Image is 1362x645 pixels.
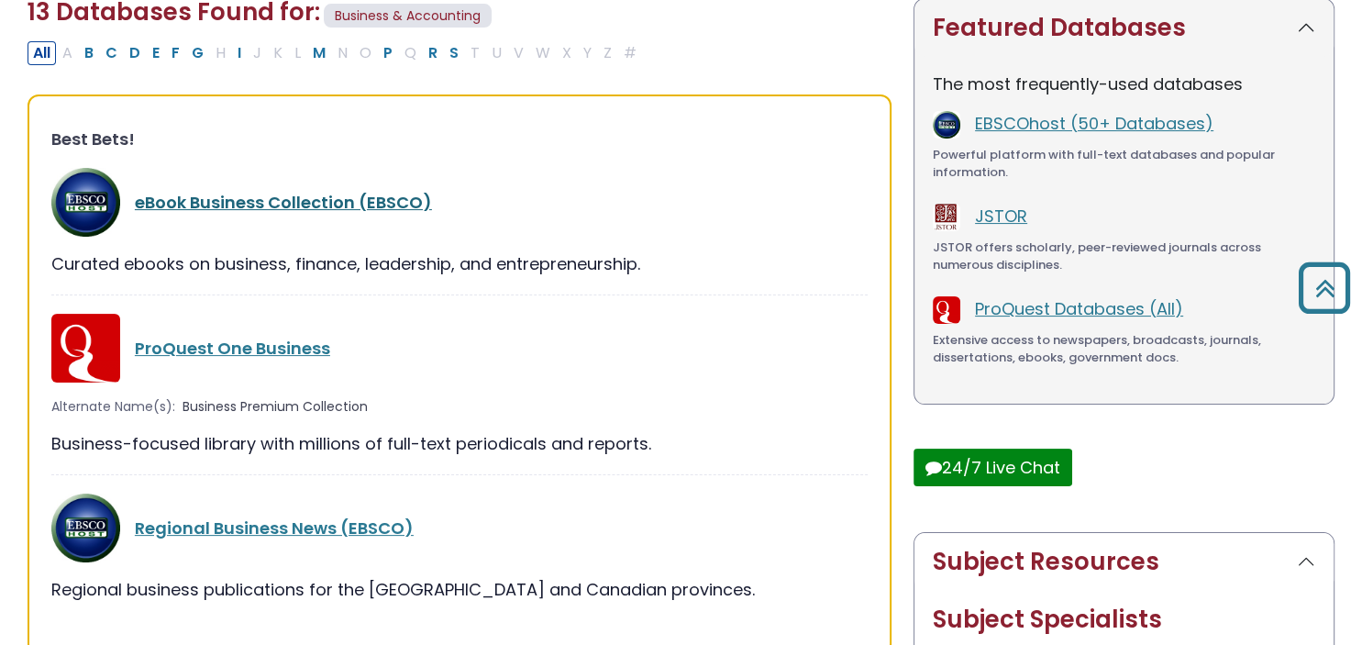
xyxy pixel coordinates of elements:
h2: Subject Specialists [933,606,1315,634]
div: Powerful platform with full-text databases and popular information. [933,146,1315,182]
button: Filter Results B [79,41,99,65]
a: ProQuest Databases (All) [975,297,1183,320]
button: Filter Results R [423,41,443,65]
button: Filter Results E [147,41,165,65]
a: EBSCOhost (50+ Databases) [975,112,1213,135]
button: Filter Results S [444,41,464,65]
a: eBook Business Collection (EBSCO) [135,191,432,214]
div: Extensive access to newspapers, broadcasts, journals, dissertations, ebooks, government docs. [933,331,1315,367]
p: The most frequently-used databases [933,72,1315,96]
div: Business-focused library with millions of full-text periodicals and reports. [51,431,868,456]
button: Filter Results M [307,41,331,65]
a: Back to Top [1291,271,1357,305]
button: Filter Results C [100,41,123,65]
span: Business Premium Collection [183,397,368,417]
button: Filter Results D [124,41,146,65]
a: ProQuest One Business [135,337,330,360]
a: JSTOR [975,205,1027,228]
button: Subject Resources [914,533,1334,591]
div: JSTOR offers scholarly, peer-reviewed journals across numerous disciplines. [933,239,1315,274]
a: Regional Business News (EBSCO) [135,517,414,539]
button: Filter Results I [232,41,247,65]
span: Alternate Name(s): [51,397,175,417]
button: Filter Results P [378,41,398,65]
button: All [28,41,56,65]
span: Business & Accounting [324,4,492,28]
div: Alpha-list to filter by first letter of database name [28,40,644,63]
div: Regional business publications for the [GEOGRAPHIC_DATA] and Canadian provinces. [51,577,868,602]
button: Filter Results F [166,41,185,65]
button: 24/7 Live Chat [914,449,1072,486]
h3: Best Bets! [51,129,868,150]
div: Curated ebooks on business, finance, leadership, and entrepreneurship. [51,251,868,276]
button: Filter Results G [186,41,209,65]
